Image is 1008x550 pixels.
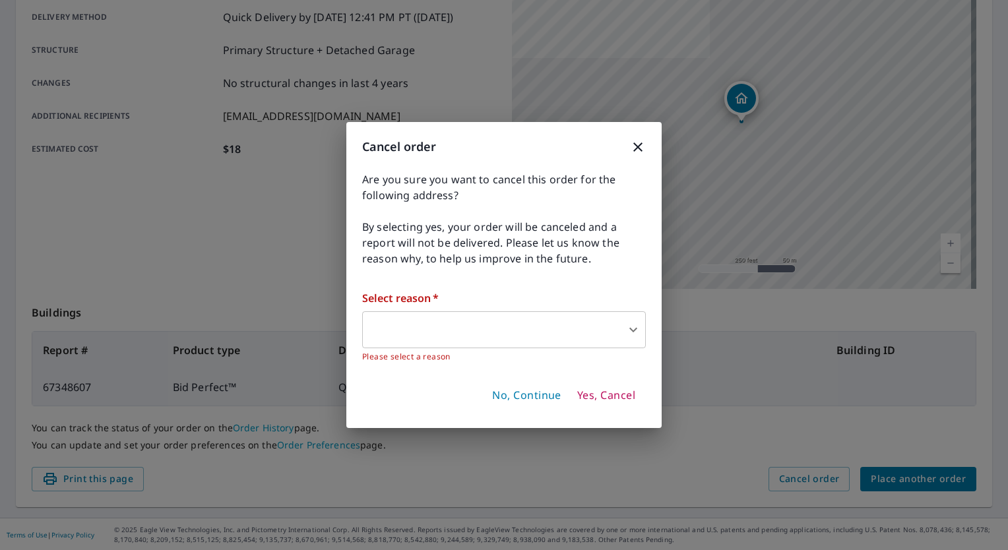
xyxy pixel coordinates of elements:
span: No, Continue [492,388,561,403]
button: No, Continue [487,384,567,407]
button: Yes, Cancel [572,384,641,407]
label: Select reason [362,290,646,306]
p: Please select a reason [362,350,646,363]
h3: Cancel order [362,138,646,156]
span: By selecting yes, your order will be canceled and a report will not be delivered. Please let us k... [362,219,646,266]
span: Are you sure you want to cancel this order for the following address? [362,171,646,203]
div: ​ [362,311,646,348]
span: Yes, Cancel [577,388,635,403]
